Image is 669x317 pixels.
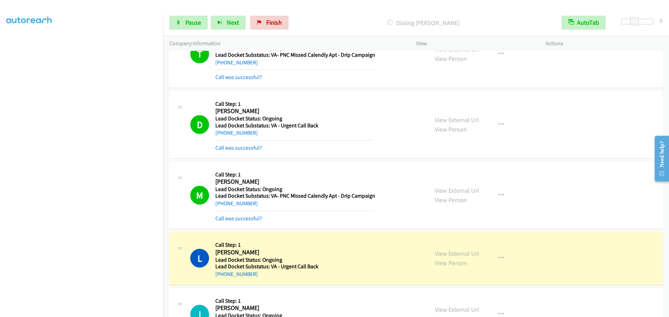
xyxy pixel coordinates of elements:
[215,248,318,256] h2: [PERSON_NAME]
[215,107,373,115] h2: [PERSON_NAME]
[298,18,549,27] p: Dialing [PERSON_NAME]
[215,192,375,199] h5: Lead Docket Substatus: VA- PNC Missed Calendly Apt - Drip Campaign
[227,18,239,26] span: Next
[435,187,479,195] a: View External Url
[215,241,318,248] h5: Call Step: 1
[215,256,318,263] h5: Lead Docket Status: Ongoing
[215,144,262,151] a: Call was successful?
[215,171,375,178] h5: Call Step: 1
[562,16,606,30] button: AutoTab
[215,215,262,222] a: Call was successful?
[215,298,375,304] h5: Call Step: 1
[215,122,373,129] h5: Lead Docket Substatus: VA - Urgent Call Back
[215,101,373,108] h5: Call Step: 1
[435,116,479,124] a: View External Url
[215,115,373,122] h5: Lead Docket Status: Ongoing
[190,115,209,134] h1: D
[435,55,467,63] a: View Person
[435,196,467,204] a: View Person
[169,16,208,30] a: Pause
[435,306,479,314] a: View External Url
[215,263,318,270] h5: Lead Docket Substatus: VA - Urgent Call Back
[435,249,479,257] a: View External Url
[215,129,258,136] a: [PHONE_NUMBER]
[190,186,209,205] h1: M
[215,200,258,207] a: [PHONE_NUMBER]
[250,16,289,30] a: Finish
[435,259,467,267] a: View Person
[215,59,258,66] a: [PHONE_NUMBER]
[435,125,467,133] a: View Person
[215,271,258,277] a: [PHONE_NUMBER]
[215,74,262,80] a: Call was successful?
[215,51,375,58] h5: Lead Docket Substatus: VA- PNC Missed Calendly Apt - Drip Campaign
[215,186,375,193] h5: Lead Docket Status: Ongoing
[215,304,375,312] h2: [PERSON_NAME]
[416,39,533,48] p: View
[266,18,282,26] span: Finish
[649,131,669,186] iframe: Resource Center
[211,16,246,30] button: Next
[215,178,375,186] h2: [PERSON_NAME]
[169,39,403,48] p: Company Information
[190,249,209,268] h1: L
[660,16,663,25] div: 6
[185,18,201,26] span: Pause
[546,39,663,48] p: Actions
[190,45,209,63] h1: T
